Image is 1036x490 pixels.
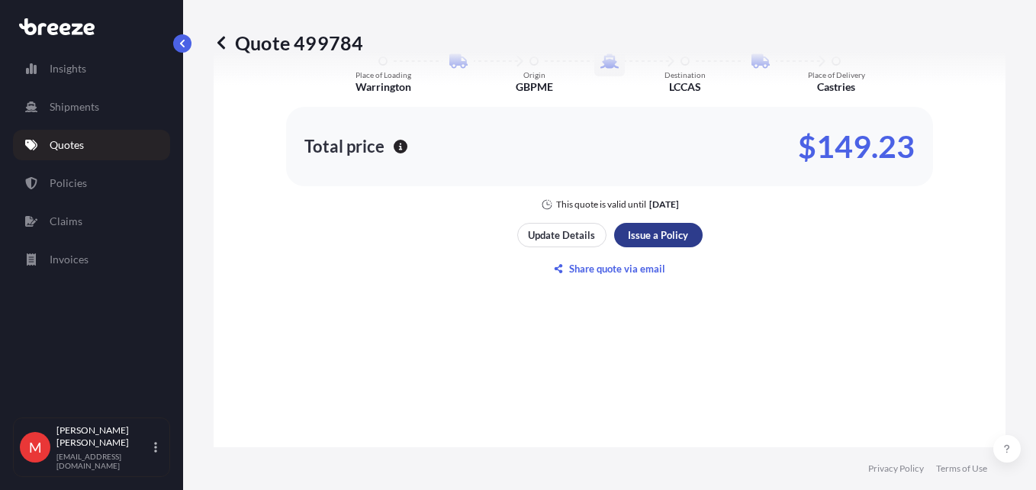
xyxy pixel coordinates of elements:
[50,252,88,267] p: Invoices
[649,198,679,211] p: [DATE]
[29,440,42,455] span: M
[516,79,553,95] p: GBPME
[13,53,170,84] a: Insights
[50,61,86,76] p: Insights
[304,139,384,154] p: Total price
[56,452,151,470] p: [EMAIL_ADDRESS][DOMAIN_NAME]
[214,31,363,55] p: Quote 499784
[798,134,915,159] p: $149.23
[13,206,170,237] a: Claims
[936,463,987,475] a: Terms of Use
[614,223,703,247] button: Issue a Policy
[817,79,855,95] p: Castries
[528,227,595,243] p: Update Details
[56,424,151,449] p: [PERSON_NAME] [PERSON_NAME]
[556,198,646,211] p: This quote is valid until
[50,214,82,229] p: Claims
[356,79,411,95] p: Warrington
[50,137,84,153] p: Quotes
[13,168,170,198] a: Policies
[13,130,170,160] a: Quotes
[628,227,688,243] p: Issue a Policy
[13,92,170,122] a: Shipments
[50,99,99,114] p: Shipments
[669,79,701,95] p: LCCAS
[517,256,703,281] button: Share quote via email
[50,176,87,191] p: Policies
[517,223,606,247] button: Update Details
[868,463,924,475] a: Privacy Policy
[569,261,665,276] p: Share quote via email
[13,244,170,275] a: Invoices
